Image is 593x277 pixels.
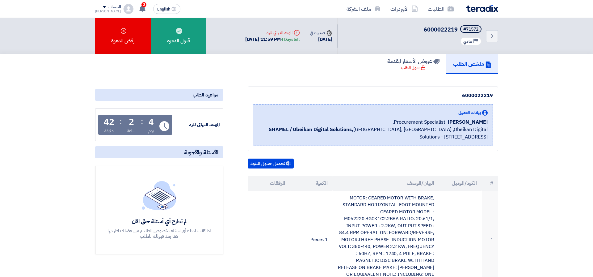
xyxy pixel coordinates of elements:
[423,2,459,16] a: الطلبات
[124,4,133,14] img: profile_test.png
[248,176,290,191] th: المرفقات
[381,54,446,74] a: عروض الأسعار المقدمة قبول الطلب
[184,149,218,156] span: الأسئلة والأجوبة
[342,2,385,16] a: ملف الشركة
[453,60,491,67] h5: ملخص الطلب
[463,27,478,32] div: #71572
[104,118,114,126] div: 42
[393,118,445,126] span: Procurement Specialist,
[95,89,223,101] div: مواعيد الطلب
[333,176,439,191] th: البيان/الوصف
[174,121,220,128] div: الموعد النهائي للرد
[290,176,333,191] th: الكمية
[151,18,206,54] div: قبول الدعوه
[149,118,154,126] div: 4
[157,7,170,11] span: English
[107,218,212,225] div: لم تطرح أي أسئلة حتى الآن
[153,4,180,14] button: English
[141,116,143,127] div: :
[448,118,488,126] span: [PERSON_NAME]
[253,92,493,99] div: 6000022219
[95,10,121,13] div: [PERSON_NAME]
[107,228,212,239] div: اذا كانت لديك أي اسئلة بخصوص الطلب, من فضلك اطرحها هنا بعد قبولك للطلب
[120,116,122,127] div: :
[310,36,332,43] div: [DATE]
[463,39,472,45] span: عادي
[248,159,294,168] button: تحميل جدول البنود
[245,36,300,43] div: [DATE] 11:59 PM
[142,181,176,210] img: empty_state_list.svg
[95,18,151,54] div: رفض الدعوة
[387,58,439,65] h5: عروض الأسعار المقدمة
[401,65,426,71] div: قبول الطلب
[104,128,114,134] div: دقيقة
[245,29,300,36] div: الموعد النهائي للرد
[281,36,300,43] div: 4 Days left
[127,128,136,134] div: ساعة
[424,25,458,34] span: 6000022219
[439,176,482,191] th: الكود/الموديل
[458,109,481,116] span: بيانات العميل
[148,128,154,134] div: يوم
[108,5,121,10] div: الحساب
[258,126,488,141] span: [GEOGRAPHIC_DATA], [GEOGRAPHIC_DATA] ,Obeikan Digital Solutions - [STREET_ADDRESS]
[466,5,498,12] img: Teradix logo
[141,2,146,7] span: 2
[424,25,483,34] h5: 6000022219
[129,118,134,126] div: 2
[269,126,353,133] b: SHAMEL / Obeikan Digital Solutions,
[482,176,498,191] th: #
[446,54,498,74] a: ملخص الطلب
[310,29,332,36] div: صدرت في
[385,2,423,16] a: الأوردرات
